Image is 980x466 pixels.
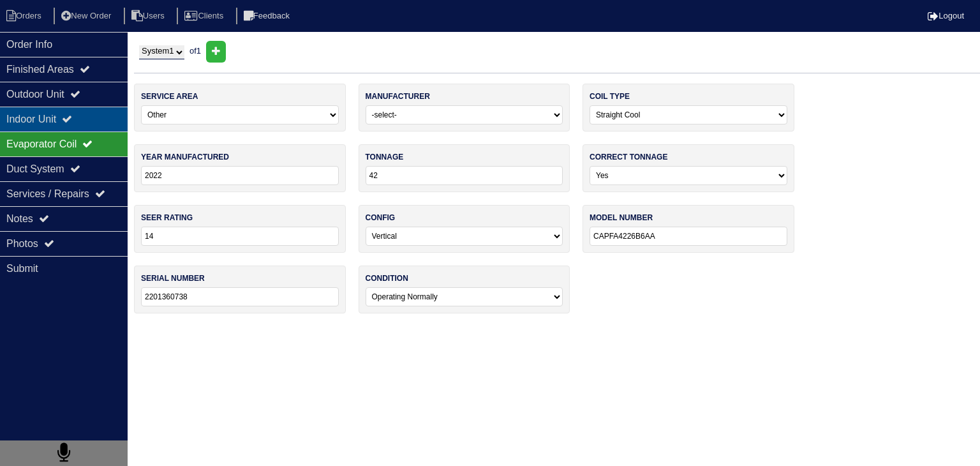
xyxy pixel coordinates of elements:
label: service area [141,91,198,102]
label: correct tonnage [590,151,667,163]
div: of 1 [134,41,980,63]
a: Logout [928,11,964,20]
label: config [366,212,396,223]
li: Users [124,8,175,25]
label: serial number [141,273,205,284]
a: Users [124,11,175,20]
li: Clients [177,8,234,25]
a: Clients [177,11,234,20]
a: New Order [54,11,121,20]
label: year manufactured [141,151,229,163]
label: tonnage [366,151,404,163]
label: condition [366,273,408,284]
label: coil type [590,91,630,102]
li: Feedback [236,8,300,25]
li: New Order [54,8,121,25]
label: manufacturer [366,91,430,102]
label: model number [590,212,653,223]
label: seer rating [141,212,193,223]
